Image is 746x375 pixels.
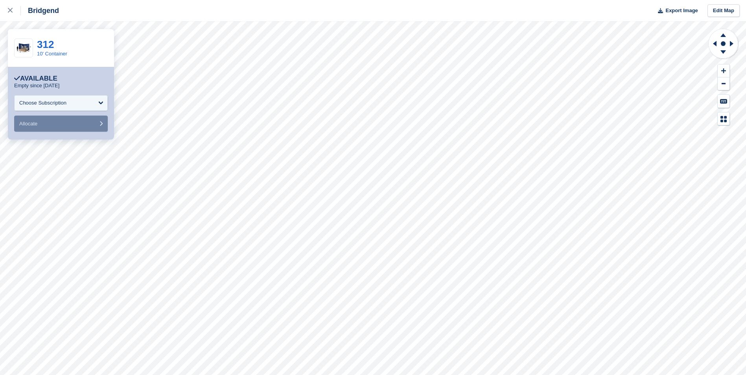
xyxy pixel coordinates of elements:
span: Allocate [19,121,37,127]
a: 10' Container [37,51,67,57]
a: 312 [37,39,54,50]
div: Bridgend [21,6,59,15]
button: Map Legend [718,112,729,125]
button: Allocate [14,116,108,132]
a: Edit Map [707,4,740,17]
button: Zoom Out [718,77,729,90]
button: Export Image [653,4,698,17]
button: Keyboard Shortcuts [718,95,729,108]
span: Export Image [665,7,698,15]
button: Zoom In [718,64,729,77]
p: Empty since [DATE] [14,83,59,89]
img: 10-ft-container.jpg [15,41,33,55]
div: Available [14,75,57,83]
div: Choose Subscription [19,99,66,107]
